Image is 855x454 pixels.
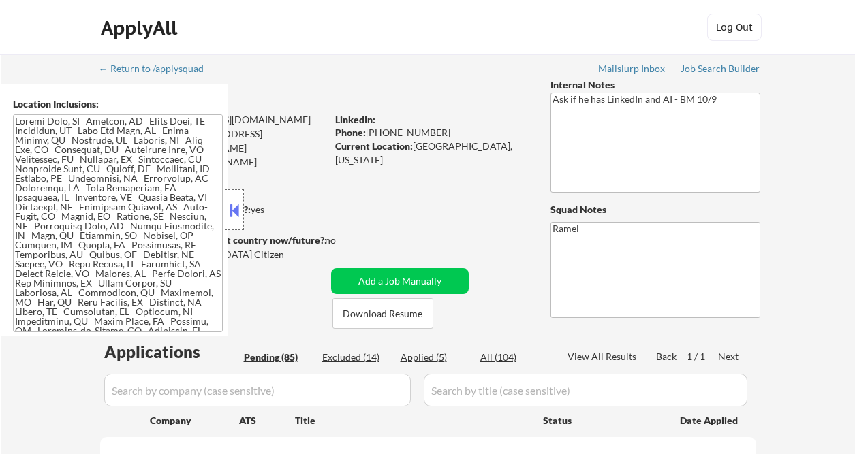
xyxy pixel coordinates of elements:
div: ATS [239,414,295,427]
div: Squad Notes [550,203,760,216]
div: Applied (5) [401,351,469,364]
div: ApplyAll [101,16,181,39]
div: Job Search Builder [681,64,760,74]
div: Status [543,408,660,432]
div: Next [718,350,740,363]
div: 1 / 1 [687,350,718,363]
div: Applications [104,344,239,360]
strong: Current Location: [335,140,413,152]
strong: Phone: [335,127,366,138]
strong: LinkedIn: [335,114,375,125]
a: Job Search Builder [681,63,760,77]
button: Add a Job Manually [331,268,469,294]
div: Title [295,414,530,427]
div: ← Return to /applysquad [99,64,217,74]
div: Location Inclusions: [13,97,223,111]
div: All (104) [480,351,548,364]
input: Search by company (case sensitive) [104,374,411,406]
a: Mailslurp Inbox [598,63,666,77]
div: Date Applied [680,414,740,427]
div: Back [656,350,678,363]
div: [PHONE_NUMBER] [335,126,528,140]
a: ← Return to /applysquad [99,63,217,77]
div: Company [150,414,239,427]
button: Download Resume [332,298,433,329]
div: Internal Notes [550,78,760,92]
input: Search by title (case sensitive) [424,374,747,406]
div: Excluded (14) [322,351,390,364]
button: Log Out [707,14,762,41]
div: no [325,233,364,247]
div: Pending (85) [244,351,312,364]
div: Mailslurp Inbox [598,64,666,74]
div: [GEOGRAPHIC_DATA], [US_STATE] [335,140,528,166]
div: View All Results [568,350,640,363]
